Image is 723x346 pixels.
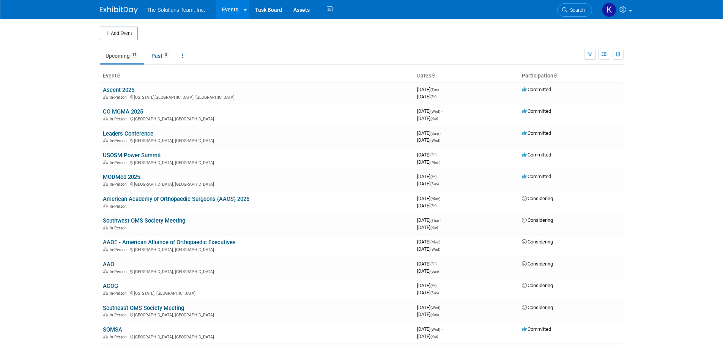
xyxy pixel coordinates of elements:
[417,137,440,143] span: [DATE]
[567,7,585,13] span: Search
[430,175,436,179] span: (Fri)
[438,174,439,179] span: -
[430,240,440,244] span: (Mon)
[103,152,161,159] a: USOSM Power Summit
[522,108,551,114] span: Committed
[430,138,440,142] span: (Wed)
[417,203,436,209] span: [DATE]
[417,246,440,252] span: [DATE]
[430,226,438,230] span: (Sat)
[430,153,436,157] span: (Fri)
[103,160,108,164] img: In-Person Event
[430,182,439,186] span: (Sun)
[417,217,441,223] span: [DATE]
[103,130,153,137] a: Leaders Conference
[522,174,551,179] span: Committed
[430,327,440,332] span: (Wed)
[430,131,439,136] span: (Sun)
[110,291,129,296] span: In-Person
[430,204,436,208] span: (Fri)
[103,217,185,224] a: Southwest OMS Society Meeting
[430,88,439,92] span: (Tue)
[110,95,129,100] span: In-Person
[522,283,553,288] span: Considering
[110,160,129,165] span: In-Person
[103,239,236,246] a: AAOE - American Alliance of Orthopaedic Executives
[103,181,411,187] div: [GEOGRAPHIC_DATA], [GEOGRAPHIC_DATA]
[110,313,129,318] span: In-Person
[147,7,205,13] span: The Solutions Team, Inc.
[103,247,108,251] img: In-Person Event
[103,305,184,311] a: Southeast OMS Society Meeting
[110,226,129,231] span: In-Person
[417,196,443,201] span: [DATE]
[103,204,108,208] img: In-Person Event
[417,152,439,158] span: [DATE]
[117,73,120,79] a: Sort by Event Name
[110,247,129,252] span: In-Person
[103,138,108,142] img: In-Person Event
[103,174,140,180] a: MODMed 2025
[438,283,439,288] span: -
[417,94,436,100] span: [DATE]
[103,283,118,289] a: ACOG
[103,108,143,115] a: CO MGMA 2025
[103,87,134,93] a: Ascent 2025
[553,73,557,79] a: Sort by Participation Type
[417,224,438,230] span: [DATE]
[417,261,439,267] span: [DATE]
[430,313,439,317] span: (Sun)
[441,326,443,332] span: -
[100,6,138,14] img: ExhibitDay
[103,137,411,143] div: [GEOGRAPHIC_DATA], [GEOGRAPHIC_DATA]
[110,269,129,274] span: In-Person
[438,152,439,158] span: -
[441,239,443,245] span: -
[110,335,129,340] span: In-Person
[522,305,553,310] span: Considering
[100,27,138,40] button: Add Event
[417,305,443,310] span: [DATE]
[430,306,440,310] span: (Wed)
[163,52,169,58] span: 3
[440,87,441,92] span: -
[522,261,553,267] span: Considering
[103,291,108,295] img: In-Person Event
[430,269,439,273] span: (Sun)
[110,117,129,122] span: In-Person
[103,269,108,273] img: In-Person Event
[430,109,440,114] span: (Wed)
[440,217,441,223] span: -
[100,70,414,82] th: Event
[441,108,443,114] span: -
[430,291,439,295] span: (Sun)
[103,226,108,229] img: In-Person Event
[417,87,441,92] span: [DATE]
[430,95,436,99] span: (Fri)
[103,182,108,186] img: In-Person Event
[103,261,114,268] a: AAO
[522,130,551,136] span: Committed
[417,333,438,339] span: [DATE]
[417,290,439,295] span: [DATE]
[522,152,551,158] span: Committed
[103,326,122,333] a: SOMSA
[440,130,441,136] span: -
[417,115,438,121] span: [DATE]
[417,108,443,114] span: [DATE]
[430,262,436,266] span: (Fri)
[103,335,108,338] img: In-Person Event
[103,313,108,316] img: In-Person Event
[519,70,624,82] th: Participation
[146,49,175,63] a: Past3
[130,52,139,58] span: 14
[430,335,438,339] span: (Sat)
[100,49,144,63] a: Upcoming14
[103,94,411,100] div: [US_STATE][GEOGRAPHIC_DATA], [GEOGRAPHIC_DATA]
[430,284,436,288] span: (Fri)
[110,182,129,187] span: In-Person
[103,196,249,202] a: American Academy of Orthopaedic Surgeons (AAOS) 2026
[431,73,435,79] a: Sort by Start Date
[522,87,551,92] span: Committed
[602,3,616,17] img: Kaelon Harris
